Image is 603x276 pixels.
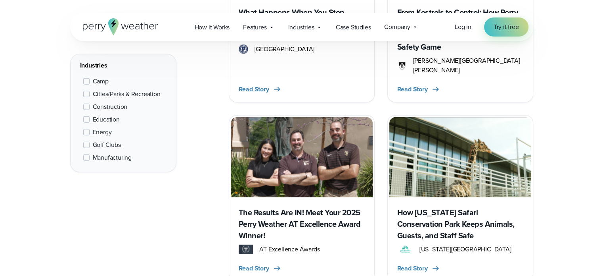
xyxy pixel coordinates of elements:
span: [PERSON_NAME][GEOGRAPHIC_DATA][PERSON_NAME] [413,56,523,75]
span: Industries [288,23,314,32]
span: How it Works [195,23,230,32]
h3: From Kestrels to Control: How Perry Weather Transformed [PERSON_NAME] [PERSON_NAME] Safety Game [397,7,523,53]
span: [GEOGRAPHIC_DATA] [255,44,315,54]
span: Read Story [239,85,269,94]
a: Try it free [484,17,528,37]
span: [US_STATE][GEOGRAPHIC_DATA] [419,245,511,254]
span: Read Story [239,264,269,273]
img: Eli Hallak [231,117,373,197]
span: Education [93,115,120,124]
button: Read Story [239,85,282,94]
h3: What Happens When You Stop Relying on ThorGuard and Weather Apps? [GEOGRAPHIC_DATA] [239,7,365,41]
img: Nominate an Athletic Trainer for the 2024 Perry Weather AT Excellence Award! - Thumbnail [239,245,253,254]
a: How it Works [188,19,237,35]
span: Features [243,23,266,32]
img: Paramus high school [239,44,248,54]
span: Manufacturing [93,153,132,162]
img: Bishop Lynch High School [397,61,407,70]
a: Log in [455,22,471,32]
span: Try it free [494,22,519,32]
span: Case Studies [336,23,371,32]
span: Golf Clubs [93,140,121,150]
img: Georgia Safari Conservation Park [389,117,531,197]
button: Read Story [397,85,440,94]
span: Company [384,22,410,32]
span: Camp [93,77,109,86]
span: AT Excellence Awards [259,245,320,254]
img: Georgia Safari Conservation Park Logo [397,245,413,254]
span: Construction [93,102,128,112]
a: Case Studies [329,19,378,35]
span: Cities/Parks & Recreation [93,89,161,99]
span: Log in [455,22,471,31]
button: Read Story [397,264,440,273]
span: Read Story [397,264,428,273]
h3: How [US_STATE] Safari Conservation Park Keeps Animals, Guests, and Staff Safe [397,207,523,241]
h3: The Results Are IN! Meet Your 2025 Perry Weather AT Excellence Award Winner! [239,207,365,241]
div: Industries [80,61,167,70]
button: Read Story [239,264,282,273]
span: Read Story [397,85,428,94]
span: Energy [93,127,112,137]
